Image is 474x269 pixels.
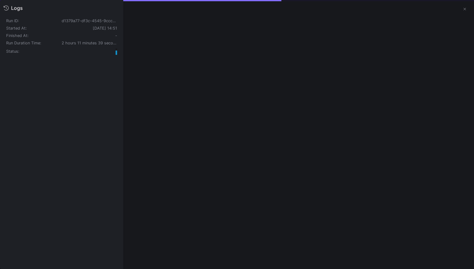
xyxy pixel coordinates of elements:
[93,26,117,31] span: [DATE] 14:51
[6,33,62,38] div: Finished At:
[6,49,62,54] div: Status:
[62,41,120,45] span: 2 hours 11 minutes 39 seconds
[115,33,117,38] span: -
[6,41,62,46] div: Run Duration Time:
[6,19,62,23] div: Run ID:
[11,5,23,11] div: Logs
[62,18,117,23] div: d1379a77-df3c-4545-9ccc-379ba7e20f57
[6,26,62,31] div: Started At:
